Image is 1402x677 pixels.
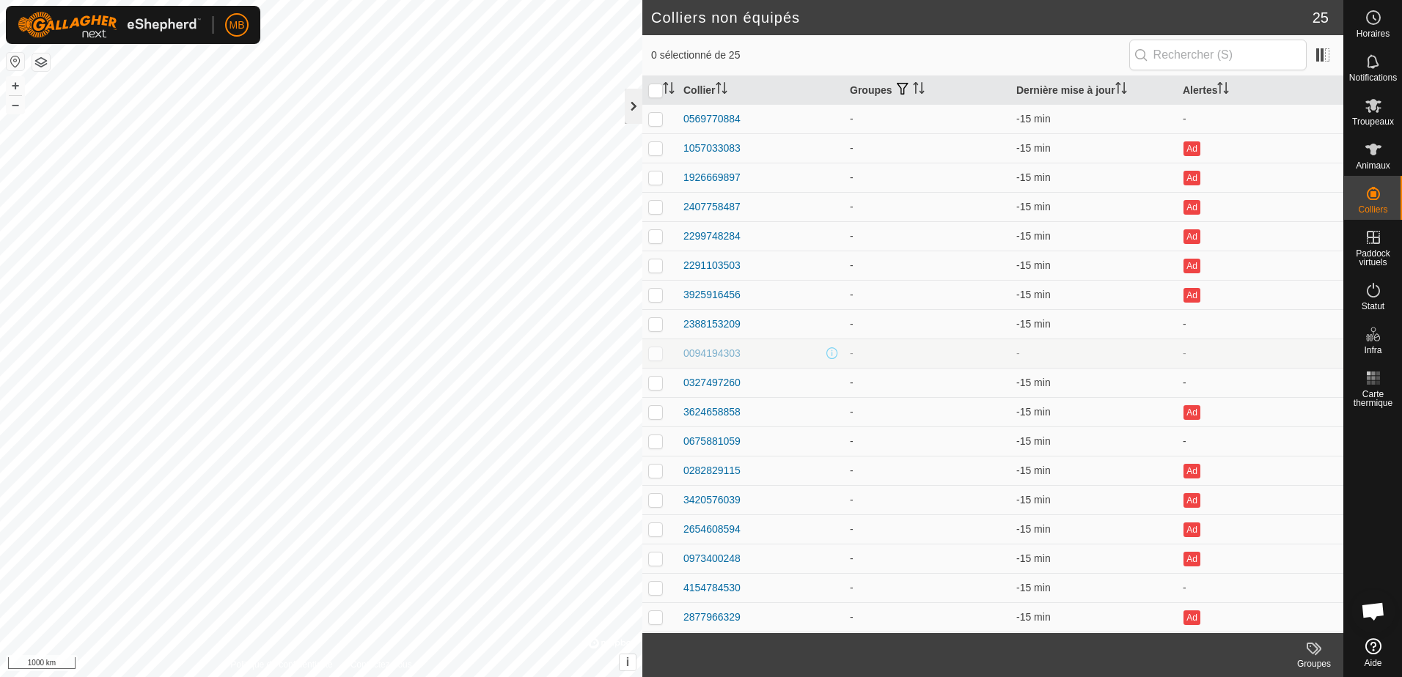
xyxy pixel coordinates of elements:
[1183,464,1200,478] button: Ad
[1177,76,1343,105] th: Alertes
[844,514,1010,544] td: -
[7,77,24,95] button: +
[1016,347,1020,359] span: -
[1183,493,1200,508] button: Ad
[683,141,741,156] div: 1057033083
[1351,589,1395,633] div: Ouvrir le chat
[1344,632,1402,673] a: Aide
[683,610,741,625] div: 2877966329
[7,53,24,70] button: Réinitialiser la carte
[1016,611,1051,623] span: 15 sept. 2025, 21 h 03
[32,53,50,71] button: Couches de carte
[1016,318,1051,330] span: 15 sept. 2025, 21 h 03
[683,346,741,361] div: 0094194303
[1010,76,1177,105] th: Dernière mise à jour
[350,658,412,671] a: Contactez-nous
[683,258,741,273] div: 2291103503
[844,573,1010,602] td: -
[1348,390,1398,407] span: Carte thermique
[1183,522,1200,537] button: Ad
[844,133,1010,163] td: -
[1349,73,1397,82] span: Notifications
[1016,230,1051,242] span: 15 sept. 2025, 21 h 03
[844,338,1010,368] td: -
[1183,610,1200,625] button: Ad
[1016,435,1051,447] span: 15 sept. 2025, 21 h 03
[683,111,741,127] div: 0569770884
[663,84,675,96] p-sorticon: Activer pour trier
[683,404,741,420] div: 3624658858
[844,602,1010,632] td: -
[844,76,1010,105] th: Groupes
[651,9,1313,26] h2: Colliers non équipés
[678,76,844,105] th: Collier
[844,426,1010,456] td: -
[651,48,1129,63] span: 0 sélectionné de 25
[1016,582,1051,593] span: 15 sept. 2025, 21 h 03
[683,434,741,449] div: 0675881059
[1357,29,1390,38] span: Horaires
[683,522,741,537] div: 2654608594
[1016,465,1051,476] span: 15 sept. 2025, 21 h 03
[1364,659,1381,667] span: Aide
[626,656,629,668] span: i
[1217,84,1229,96] p-sorticon: Activer pour trier
[683,580,741,596] div: 4154784530
[1016,113,1051,125] span: 15 sept. 2025, 21 h 03
[1115,84,1127,96] p-sorticon: Activer pour trier
[716,84,727,96] p-sorticon: Activer pour trier
[683,170,741,185] div: 1926669897
[1183,552,1200,566] button: Ad
[844,397,1010,426] td: -
[230,18,245,33] span: MB
[1183,200,1200,215] button: Ad
[683,492,741,508] div: 3420576039
[844,368,1010,397] td: -
[1285,657,1343,670] div: Groupes
[683,229,741,244] div: 2299748284
[7,96,24,114] button: –
[844,280,1010,309] td: -
[1183,259,1200,273] button: Ad
[1177,573,1343,602] td: -
[683,551,741,566] div: 0973400248
[1177,426,1343,456] td: -
[230,658,332,671] a: Politique de confidentialité
[1016,142,1051,154] span: 15 sept. 2025, 21 h 03
[1016,552,1051,564] span: 15 sept. 2025, 21 h 03
[1016,289,1051,300] span: 15 sept. 2025, 21 h 03
[1364,346,1381,355] span: Infra
[1016,171,1051,183] span: 15 sept. 2025, 21 h 03
[1177,338,1343,368] td: -
[620,654,636,670] button: i
[844,544,1010,573] td: -
[1183,171,1200,185] button: Ad
[683,287,741,303] div: 3925916456
[844,251,1010,280] td: -
[844,485,1010,514] td: -
[1183,229,1200,244] button: Ad
[1016,201,1051,212] span: 15 sept. 2025, 21 h 03
[913,84,925,96] p-sorticon: Activer pour trier
[1183,405,1200,420] button: Ad
[844,163,1010,192] td: -
[683,317,741,332] div: 2388153209
[1183,141,1200,156] button: Ad
[1177,104,1343,133] td: -
[844,456,1010,485] td: -
[1016,523,1051,535] span: 15 sept. 2025, 21 h 03
[683,375,741,391] div: 0327497260
[1348,249,1398,267] span: Paddock virtuels
[1352,117,1394,126] span: Troupeaux
[1183,288,1200,303] button: Ad
[844,104,1010,133] td: -
[1129,40,1307,70] input: Rechercher (S)
[1362,302,1384,311] span: Statut
[1016,259,1051,271] span: 15 sept. 2025, 21 h 03
[1016,377,1051,388] span: 15 sept. 2025, 21 h 03
[1356,161,1390,170] span: Animaux
[844,309,1010,338] td: -
[683,199,741,215] div: 2407758487
[1177,368,1343,397] td: -
[683,463,741,478] div: 0282829115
